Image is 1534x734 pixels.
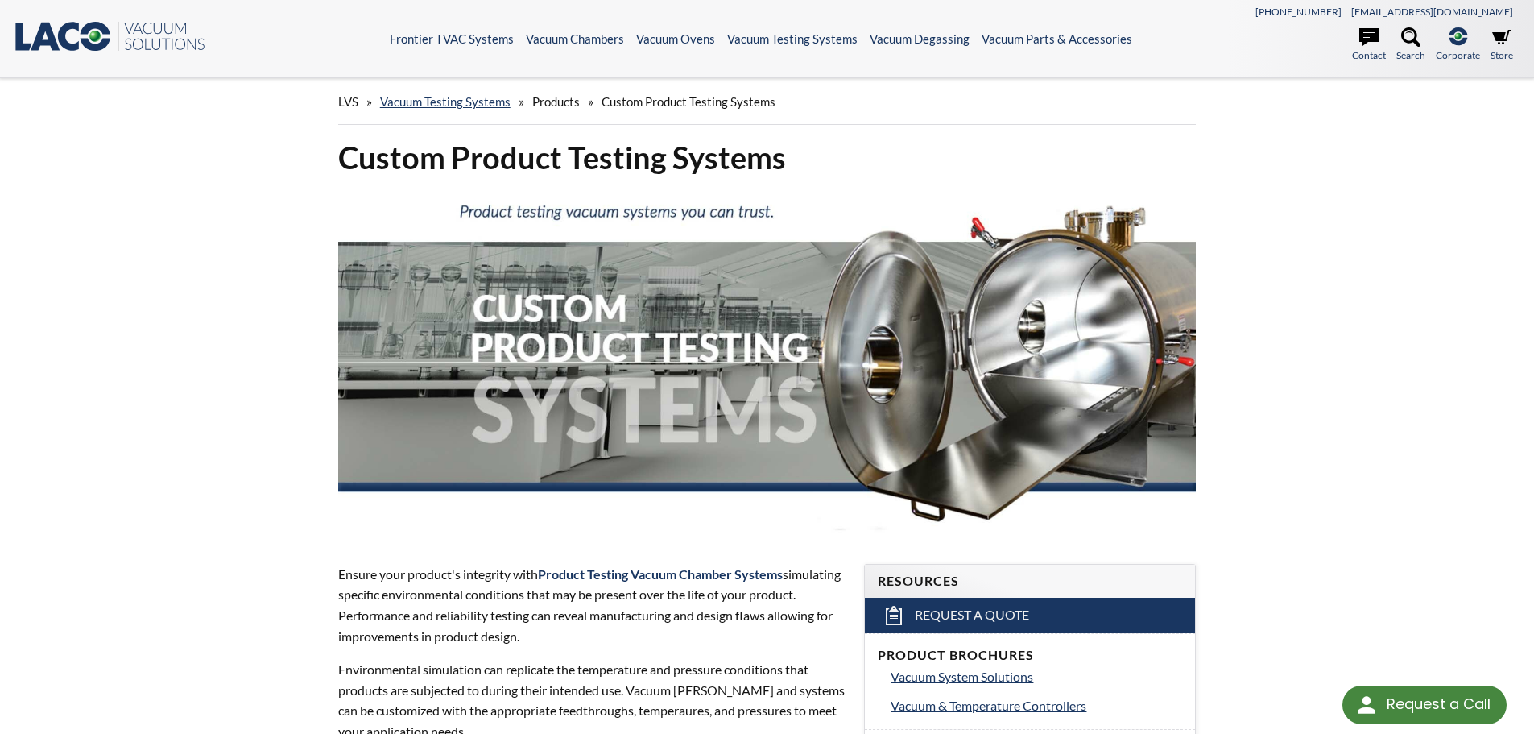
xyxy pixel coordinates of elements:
a: Vacuum System Solutions [891,666,1182,687]
h1: Custom Product Testing Systems [338,138,1197,177]
a: Vacuum Testing Systems [727,31,858,46]
div: Request a Call [1387,686,1491,723]
span: Vacuum & Temperature Controllers [891,698,1086,713]
div: » » » [338,79,1197,125]
a: Vacuum Chambers [526,31,624,46]
span: Products [532,94,580,109]
a: [EMAIL_ADDRESS][DOMAIN_NAME] [1351,6,1513,18]
div: Request a Call [1342,686,1507,724]
h4: Product Brochures [878,647,1182,664]
p: Ensure your product's integrity with simulating specific environmental conditions that may be pre... [338,564,846,646]
a: Vacuum Degassing [870,31,970,46]
a: Contact [1352,27,1386,63]
a: Store [1491,27,1513,63]
a: Search [1396,27,1425,63]
a: Vacuum Parts & Accessories [982,31,1132,46]
a: Frontier TVAC Systems [390,31,514,46]
span: Corporate [1436,48,1480,63]
a: Vacuum & Temperature Controllers [891,695,1182,716]
img: Custom Product Testing Systems header [338,190,1197,533]
span: Vacuum System Solutions [891,669,1033,684]
a: [PHONE_NUMBER] [1255,6,1342,18]
img: round button [1354,692,1379,718]
a: Vacuum Ovens [636,31,715,46]
h4: Resources [878,573,1182,590]
a: Request a Quote [865,598,1195,633]
strong: Product Testing Vacuum Chamber Systems [538,566,783,582]
span: Request a Quote [915,607,1029,624]
span: LVS [338,94,358,109]
a: Vacuum Testing Systems [380,94,511,109]
span: Custom Product Testing Systems [602,94,775,109]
